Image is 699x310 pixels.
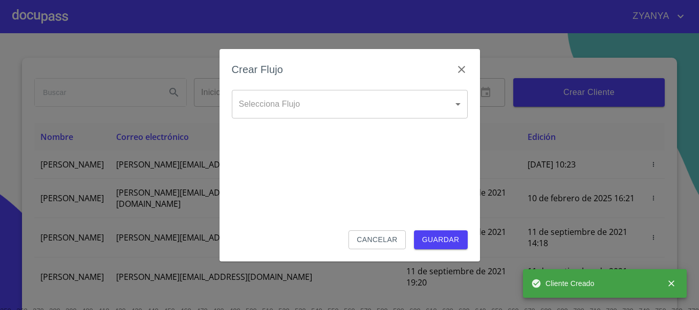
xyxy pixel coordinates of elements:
[422,233,460,246] span: Guardar
[660,272,683,295] button: close
[531,278,595,289] span: Cliente Creado
[232,90,468,118] div: ​
[232,61,283,78] h6: Crear Flujo
[357,233,397,246] span: Cancelar
[348,230,405,249] button: Cancelar
[414,230,468,249] button: Guardar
